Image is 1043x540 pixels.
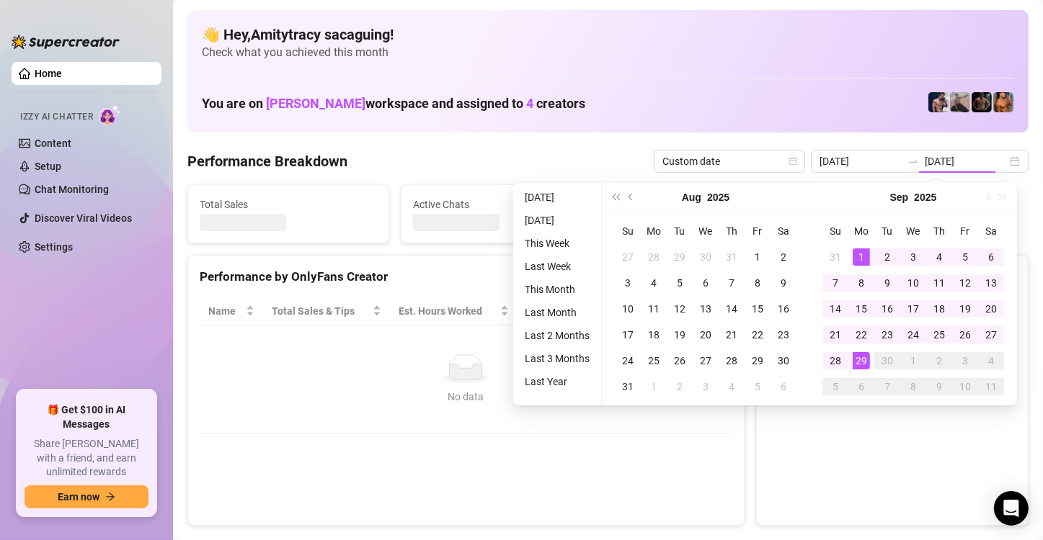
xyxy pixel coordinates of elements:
span: Share [PERSON_NAME] with a friend, and earn unlimited rewards [25,437,148,480]
th: Name [200,297,263,325]
span: Messages Sent [626,197,804,212]
span: Total Sales [200,197,377,212]
input: End date [925,153,1007,169]
span: arrow-right [105,492,115,502]
a: Home [35,68,62,79]
div: Sales by OnlyFans Creator [768,267,1016,287]
img: logo-BBDzfeDw.svg [12,35,120,49]
span: to [907,156,919,167]
img: Axel [928,92,949,112]
th: Sales / Hour [518,297,614,325]
img: AI Chatter [99,104,121,125]
span: Check what you achieved this month [202,45,1014,60]
h4: Performance Breakdown [187,151,347,171]
span: 🎁 Get $100 in AI Messages [25,403,148,431]
img: LC [950,92,970,112]
div: Open Intercom Messenger [994,491,1029,526]
span: 4 [526,96,533,111]
img: JG [993,92,1013,112]
div: Performance by OnlyFans Creator [200,267,732,287]
span: [PERSON_NAME] [266,96,365,111]
img: Trent [972,92,992,112]
span: Chat Conversion [622,303,711,319]
div: No data [214,389,718,405]
input: Start date [820,153,902,169]
span: swap-right [907,156,919,167]
span: calendar [789,157,797,166]
span: Name [208,303,243,319]
th: Chat Conversion [613,297,732,325]
a: Setup [35,161,61,172]
span: Izzy AI Chatter [20,110,93,124]
a: Content [35,138,71,149]
a: Chat Monitoring [35,184,109,195]
span: Earn now [58,491,99,503]
span: Total Sales & Tips [272,303,370,319]
a: Discover Viral Videos [35,212,132,224]
h4: 👋 Hey, Amitytracy sacaguing ! [202,24,1014,45]
span: Active Chats [413,197,590,212]
span: Sales / Hour [526,303,594,319]
th: Total Sales & Tips [263,297,390,325]
a: Settings [35,241,73,253]
h1: You are on workspace and assigned to creators [202,96,585,112]
span: Custom date [662,150,796,172]
button: Earn nowarrow-right [25,485,148,508]
div: Est. Hours Worked [399,303,497,319]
